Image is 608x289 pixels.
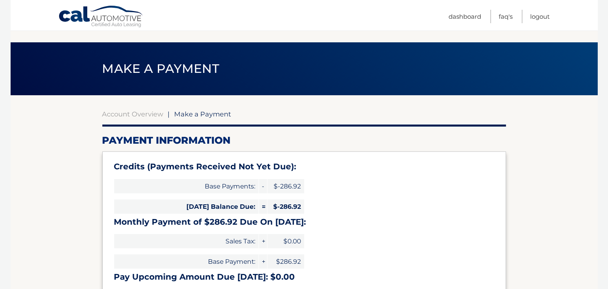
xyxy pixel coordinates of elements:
h3: Credits (Payments Received Not Yet Due): [114,162,494,172]
span: + [259,254,267,269]
span: $-286.92 [268,199,304,214]
a: Dashboard [449,10,482,23]
span: Base Payments: [114,179,259,193]
span: Make a Payment [175,110,232,118]
span: Sales Tax: [114,234,259,248]
a: Logout [531,10,550,23]
h3: Monthly Payment of $286.92 Due On [DATE]: [114,217,494,227]
a: FAQ's [499,10,513,23]
span: + [259,234,267,248]
span: | [168,110,170,118]
span: [DATE] Balance Due: [114,199,259,214]
a: Cal Automotive [58,5,144,29]
span: = [259,199,267,214]
span: $0.00 [268,234,304,248]
span: $-286.92 [268,179,304,193]
span: Make a Payment [102,61,219,76]
span: Base Payment: [114,254,259,269]
h3: Pay Upcoming Amount Due [DATE]: $0.00 [114,272,494,282]
span: $286.92 [268,254,304,269]
h2: Payment Information [102,134,506,147]
a: Account Overview [102,110,164,118]
span: - [259,179,267,193]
